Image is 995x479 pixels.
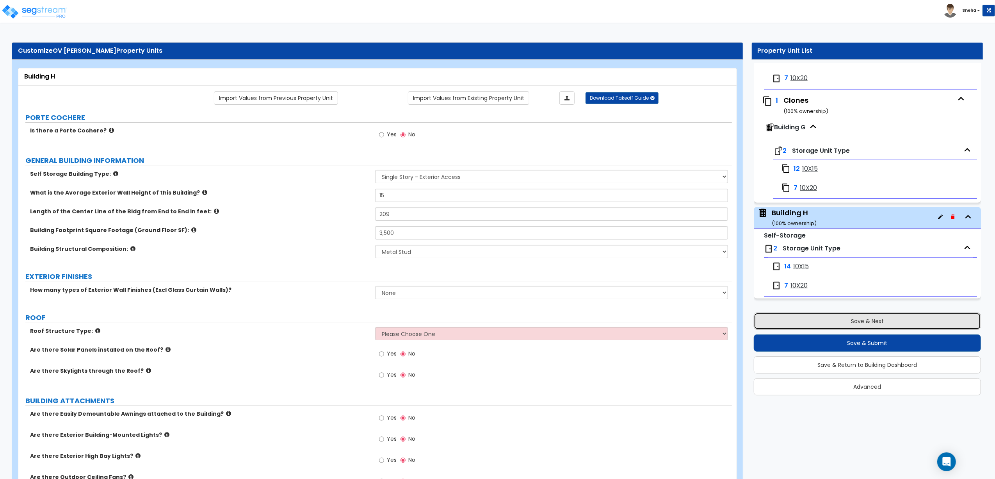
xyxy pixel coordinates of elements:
span: 10X20 [790,281,808,290]
label: BUILDING ATTACHMENTS [25,396,732,406]
span: Yes [387,371,397,379]
span: 14 [784,262,791,271]
a: Import the dynamic attribute values from previous properties. [214,91,338,105]
img: clone-building.svg [765,123,774,132]
img: logo_pro_r.png [1,4,68,20]
input: No [400,456,406,465]
label: What is the Average Exterior Wall Height of this Building? [30,189,369,197]
a: Import the dynamic attribute values from existing properties. [408,91,529,105]
img: door.png [772,281,781,290]
div: Customize Property Units [18,46,737,55]
img: building.svg [758,208,768,218]
b: Sneha [962,7,976,13]
button: Advanced [754,378,981,395]
label: Are there Easily Demountable Awnings attached to the Building? [30,410,369,418]
span: OV [PERSON_NAME] [53,46,116,55]
span: 2 [773,244,777,253]
span: 10X15 [793,262,809,271]
button: Save & Return to Building Dashboard [754,356,981,374]
span: Building H [758,208,817,228]
small: Self-Storage [764,231,806,240]
i: click for more info! [130,246,135,252]
label: Are there Exterior High Bay Lights? [30,452,369,460]
span: Storage Unit Type [792,146,850,155]
label: Are there Exterior Building-Mounted Lights? [30,431,369,439]
span: 2 [783,146,787,155]
label: Roof Structure Type: [30,327,369,335]
input: No [400,371,406,379]
input: No [400,435,406,443]
i: click for more info! [146,368,151,374]
input: No [400,130,406,139]
div: Building H [24,72,731,81]
span: 7 [784,281,788,290]
button: Save & Submit [754,334,981,352]
i: click for more info! [109,127,114,133]
small: ( 100 % ownership) [783,107,828,115]
img: door.png [772,74,781,83]
i: click for more info! [135,453,141,459]
input: Yes [379,371,384,379]
img: clone.svg [762,96,773,106]
img: clone.svg [781,183,790,193]
div: Clones [783,95,954,115]
i: click for more info! [226,411,231,416]
img: clone.svg [781,164,790,173]
span: Yes [387,435,397,443]
span: 1 [776,95,778,105]
small: ( 100 % ownership) [772,220,817,227]
label: ROOF [25,313,732,323]
button: Save & Next [754,313,981,330]
span: No [408,435,415,443]
i: click for more info! [214,208,219,214]
label: Is there a Porte Cochere? [30,127,369,134]
label: Length of the Center Line of the Bldg from End to End in feet: [30,207,369,215]
div: Building H [772,208,817,228]
label: Building Structural Composition: [30,245,369,253]
span: 10X15 [802,164,818,173]
div: Property Unit List [758,46,977,55]
input: Yes [379,130,384,139]
label: How many types of Exterior Wall Finishes (Excl Glass Curtain Walls)? [30,286,369,294]
i: click for more info! [191,227,196,233]
label: EXTERIOR FINISHES [25,272,732,282]
span: Yes [387,130,397,138]
a: Import the dynamic attributes value through Excel sheet [559,91,575,105]
label: PORTE COCHERE [25,113,732,123]
span: 7 [794,184,797,193]
button: Download Takeoff Guide [586,92,659,104]
span: 10X20 [790,74,808,83]
label: GENERAL BUILDING INFORMATION [25,155,732,166]
label: Are there Solar Panels installed on the Roof? [30,346,369,354]
i: click for more info! [202,189,207,195]
input: No [400,414,406,422]
span: 7 [784,74,788,83]
input: Yes [379,456,384,465]
div: Open Intercom Messenger [937,452,956,471]
span: 10X20 [800,184,817,193]
span: Yes [387,456,397,464]
img: clone-roomtype.svg [773,147,783,156]
img: avatar.png [943,4,957,18]
span: Storage Unit Type [783,244,840,253]
input: Yes [379,435,384,443]
i: click for more info! [95,328,100,334]
input: No [400,350,406,358]
label: Self Storage Building Type: [30,170,369,178]
input: Yes [379,414,384,422]
i: click for more info! [164,432,169,438]
span: No [408,130,415,138]
input: Yes [379,350,384,358]
span: No [408,350,415,357]
i: click for more info! [113,171,118,177]
span: Yes [387,350,397,357]
label: Building Footprint Square Footage (Ground Floor SF): [30,226,369,234]
span: Yes [387,414,397,422]
label: Are there Skylights through the Roof? [30,367,369,375]
i: click for more info! [166,347,171,352]
span: 12 [794,164,800,173]
span: No [408,371,415,379]
img: door.png [772,262,781,271]
span: Building G [774,123,806,132]
span: Download Takeoff Guide [590,95,649,101]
